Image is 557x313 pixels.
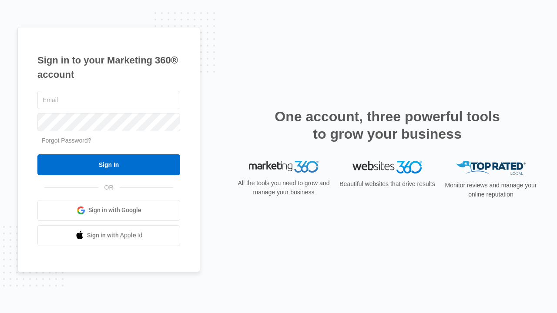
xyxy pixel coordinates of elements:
[37,225,180,246] a: Sign in with Apple Id
[339,180,436,189] p: Beautiful websites that drive results
[37,154,180,175] input: Sign In
[37,53,180,82] h1: Sign in to your Marketing 360® account
[42,137,91,144] a: Forgot Password?
[352,161,422,173] img: Websites 360
[249,161,319,173] img: Marketing 360
[272,108,503,143] h2: One account, three powerful tools to grow your business
[235,179,332,197] p: All the tools you need to grow and manage your business
[456,161,526,175] img: Top Rated Local
[88,206,141,215] span: Sign in with Google
[442,181,540,199] p: Monitor reviews and manage your online reputation
[37,91,180,109] input: Email
[87,231,143,240] span: Sign in with Apple Id
[37,200,180,221] a: Sign in with Google
[98,183,120,192] span: OR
